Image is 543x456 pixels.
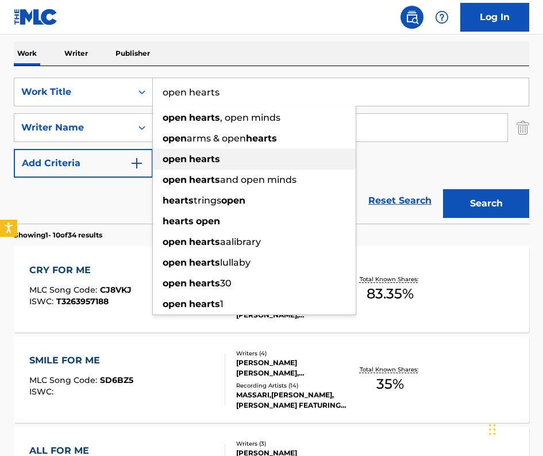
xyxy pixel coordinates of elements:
p: Writer [61,41,91,66]
span: CJ8VKJ [100,285,132,295]
img: search [405,10,419,24]
span: T3263957188 [56,296,109,306]
img: 9d2ae6d4665cec9f34b9.svg [130,156,144,170]
span: , open minds [220,112,280,123]
span: 83.35 % [367,283,414,304]
strong: hearts [246,133,277,144]
a: Log In [460,3,529,32]
strong: hearts [189,174,220,185]
a: SMILE FOR MEMLC Song Code:SD6BZ5ISWC:Writers (4)[PERSON_NAME] [PERSON_NAME], [PERSON_NAME], [PERS... [14,336,529,423]
p: Total Known Shares: [360,365,421,374]
strong: open [163,133,187,144]
div: MASSARI,[PERSON_NAME], [PERSON_NAME] FEATURING [PERSON_NAME], [PERSON_NAME], [PERSON_NAME] FEAT. ... [236,390,348,411]
strong: hearts [163,195,194,206]
span: lullaby [220,257,251,268]
strong: hearts [189,298,220,309]
strong: open [163,257,187,268]
span: SD6BZ5 [100,375,133,385]
span: 35 % [376,374,404,394]
iframe: Chat Widget [486,401,543,456]
a: Reset Search [363,188,437,213]
div: Help [430,6,453,29]
div: Recording Artists ( 14 ) [236,381,348,390]
span: 30 [220,278,232,289]
strong: open [163,236,187,247]
div: Writers ( 4 ) [236,349,348,358]
p: Total Known Shares: [360,275,421,283]
p: Work [14,41,40,66]
span: aalibrary [220,236,261,247]
strong: hearts [189,278,220,289]
span: ISWC : [29,386,56,397]
div: CRY FOR ME [29,263,132,277]
p: Publisher [112,41,153,66]
div: Writers ( 3 ) [236,439,348,448]
a: CRY FOR MEMLC Song Code:CJ8VKJISWC:T3263957188Writers (6)[PERSON_NAME], [PERSON_NAME], [PERSON_NA... [14,246,529,332]
span: 1 [220,298,224,309]
span: and open minds [220,174,296,185]
span: ISWC : [29,296,56,306]
button: Add Criteria [14,149,153,178]
div: SMILE FOR ME [29,354,133,367]
span: MLC Song Code : [29,375,100,385]
strong: hearts [189,154,220,164]
strong: hearts [189,112,220,123]
div: [PERSON_NAME] [PERSON_NAME], [PERSON_NAME], [PERSON_NAME], [PERSON_NAME] [236,358,348,378]
strong: open [163,154,187,164]
div: Writer Name [21,121,125,135]
div: Work Title [21,85,125,99]
button: Search [443,189,529,218]
form: Search Form [14,78,529,224]
span: trings [194,195,221,206]
strong: hearts [163,216,194,227]
span: arms & open [187,133,246,144]
span: MLC Song Code : [29,285,100,295]
div: Drag [489,412,496,447]
strong: open [221,195,245,206]
strong: hearts [189,236,220,247]
strong: open [163,278,187,289]
strong: open [163,174,187,185]
img: Delete Criterion [517,113,529,142]
strong: open [163,298,187,309]
strong: open [163,112,187,123]
img: MLC Logo [14,9,58,25]
strong: open [196,216,220,227]
img: help [435,10,449,24]
p: Showing 1 - 10 of 34 results [14,230,102,240]
a: Public Search [400,6,423,29]
strong: hearts [189,257,220,268]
